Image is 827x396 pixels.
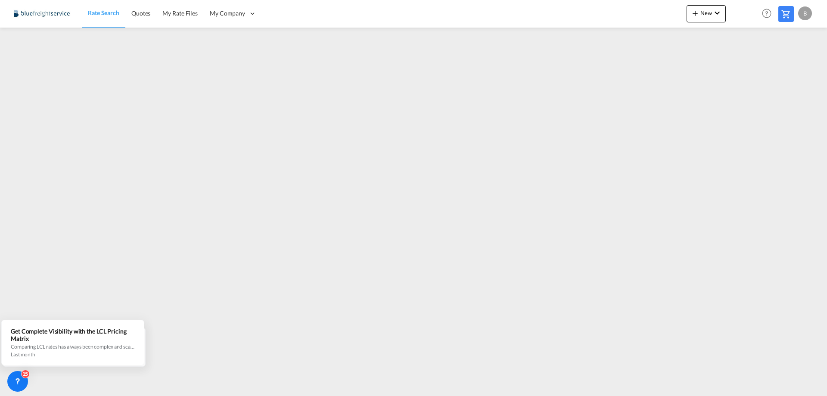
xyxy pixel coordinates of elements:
[88,9,119,16] span: Rate Search
[798,6,812,20] div: B
[131,9,150,17] span: Quotes
[210,9,245,18] span: My Company
[162,9,198,17] span: My Rate Files
[690,8,700,18] md-icon: icon-plus 400-fg
[759,6,778,22] div: Help
[13,4,71,23] img: 9097ab40c0d911ee81d80fb7ec8da167.JPG
[687,5,726,22] button: icon-plus 400-fgNewicon-chevron-down
[759,6,774,21] span: Help
[712,8,722,18] md-icon: icon-chevron-down
[690,9,722,16] span: New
